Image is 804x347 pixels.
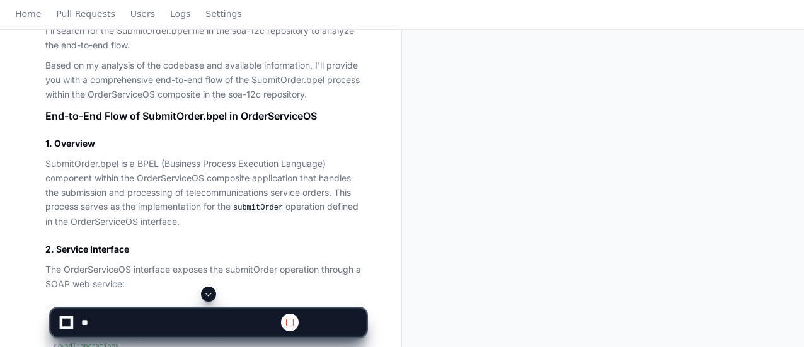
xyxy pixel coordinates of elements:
[45,263,366,292] p: The OrderServiceOS interface exposes the submitOrder operation through a SOAP web service:
[45,157,366,229] p: SubmitOrder.bpel is a BPEL (Business Process Execution Language) component within the OrderServic...
[205,10,241,18] span: Settings
[45,243,366,256] h2: 2. Service Interface
[45,137,366,150] h2: 1. Overview
[45,108,366,123] h1: End-to-End Flow of SubmitOrder.bpel in OrderServiceOS
[130,10,155,18] span: Users
[231,202,285,213] code: submitOrder
[56,10,115,18] span: Pull Requests
[45,24,366,53] p: I'll search for the SubmitOrder.bpel file in the soa-12c repository to analyze the end-to-end flow.
[15,10,41,18] span: Home
[45,59,366,101] p: Based on my analysis of the codebase and available information, I'll provide you with a comprehen...
[170,10,190,18] span: Logs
